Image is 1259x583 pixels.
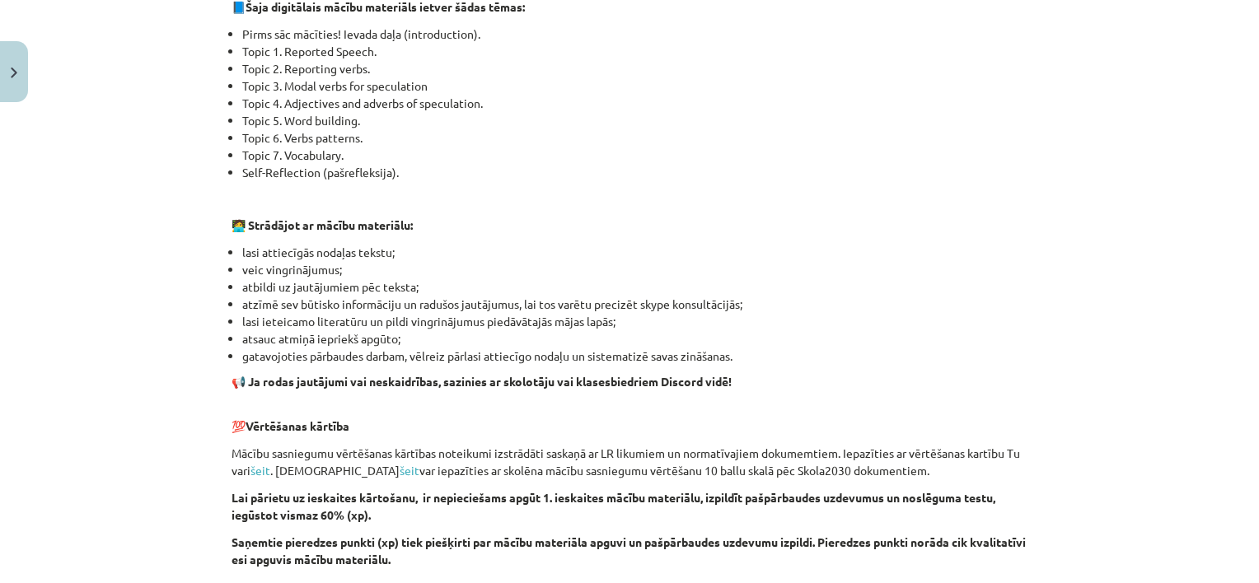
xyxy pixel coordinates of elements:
a: šeit [250,463,270,478]
li: atzīmē sev būtisko informāciju un radušos jautājumus, lai tos varētu precizēt skype konsultācijās; [242,296,1027,313]
li: Topic 6. Verbs patterns. [242,129,1027,147]
li: Topic 5. Word building. [242,112,1027,129]
a: šeit [400,463,419,478]
li: atsauc atmiņā iepriekš apgūto; [242,330,1027,347]
li: lasi ieteicamo literatūru un pildi vingrinājumus piedāvātajās mājas lapās; [242,313,1027,330]
li: Topic 3. Modal verbs for speculation [242,77,1027,95]
li: atbildi uz jautājumiem pēc teksta; [242,278,1027,296]
li: Topic 4. Adjectives and adverbs of speculation. [242,95,1027,112]
li: Pirms sāc mācīties! Ievada daļa (introduction). [242,26,1027,43]
li: Self-Reflection (pašrefleksija). [242,164,1027,181]
p: 💯 [232,400,1027,435]
img: icon-close-lesson-0947bae3869378f0d4975bcd49f059093ad1ed9edebbc8119c70593378902aed.svg [11,68,17,78]
strong: 📢 Ja rodas jautājumi vai neskaidrības, sazinies ar skolotāju vai klasesbiedriem Discord vidē! [232,374,732,389]
strong: 🧑‍💻 Strādājot ar mācību materiālu: [232,217,413,232]
li: Topic 7. Vocabulary. [242,147,1027,164]
b: Saņemtie pieredzes punkti (xp) tiek piešķirti par mācību materiāla apguvi un pašpārbaudes uzdevum... [232,534,1026,567]
li: lasi attiecīgās nodaļas tekstu; [242,244,1027,261]
b: Vērtēšanas kārtība [246,418,349,433]
li: Topic 1. Reported Speech. [242,43,1027,60]
b: Lai pārietu uz ieskaites kārtošanu, ir nepieciešams apgūt 1. ieskaites mācību materiālu, izpildīt... [232,490,995,522]
li: Topic 2. Reporting verbs. [242,60,1027,77]
li: veic vingrinājumus; [242,261,1027,278]
li: gatavojoties pārbaudes darbam, vēlreiz pārlasi attiecīgo nodaļu un sistematizē savas zināšanas. [242,347,1027,365]
p: Mācību sasniegumu vērtēšanas kārtības noteikumi izstrādāti saskaņā ar LR likumiem un normatīvajie... [232,445,1027,479]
